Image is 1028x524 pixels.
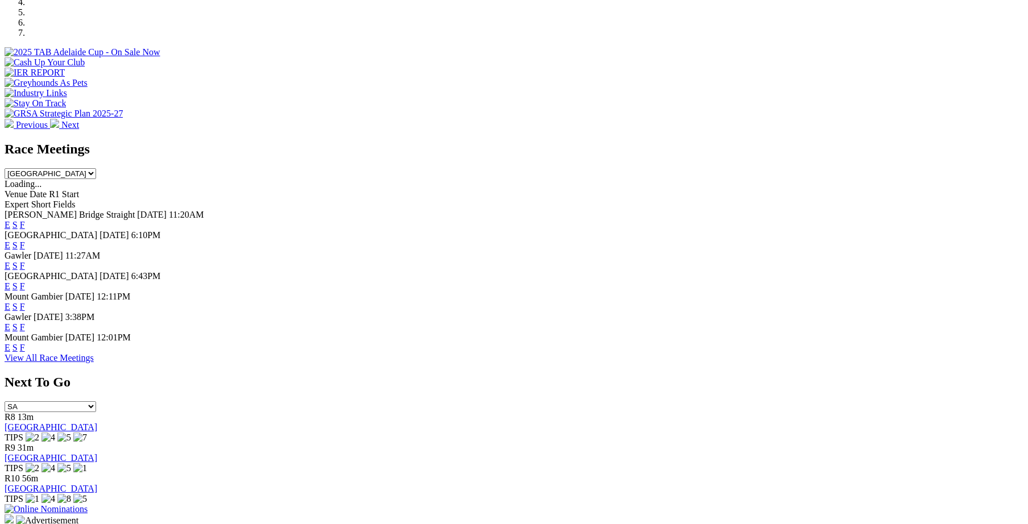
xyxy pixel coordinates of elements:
[5,375,1023,390] h2: Next To Go
[73,494,87,504] img: 5
[65,312,95,322] span: 3:38PM
[42,463,55,473] img: 4
[13,343,18,352] a: S
[5,271,97,281] span: [GEOGRAPHIC_DATA]
[50,120,79,130] a: Next
[5,142,1023,157] h2: Race Meetings
[49,189,79,199] span: R1 Start
[5,199,29,209] span: Expert
[73,463,87,473] img: 1
[5,504,88,514] img: Online Nominations
[5,220,10,230] a: E
[5,484,97,493] a: [GEOGRAPHIC_DATA]
[5,443,15,452] span: R9
[42,432,55,443] img: 4
[5,98,66,109] img: Stay On Track
[5,261,10,271] a: E
[20,281,25,291] a: F
[61,120,79,130] span: Next
[5,210,135,219] span: [PERSON_NAME] Bridge Straight
[53,199,75,209] span: Fields
[18,443,34,452] span: 31m
[97,292,130,301] span: 12:11PM
[5,412,15,422] span: R8
[5,432,23,442] span: TIPS
[57,463,71,473] img: 5
[16,120,48,130] span: Previous
[22,473,38,483] span: 56m
[5,473,20,483] span: R10
[5,240,10,250] a: E
[131,230,161,240] span: 6:10PM
[137,210,167,219] span: [DATE]
[20,322,25,332] a: F
[5,119,14,128] img: chevron-left-pager-white.svg
[65,251,101,260] span: 11:27AM
[5,514,14,523] img: 15187_Greyhounds_GreysPlayCentral_Resize_SA_WebsiteBanner_300x115_2025.jpg
[5,422,97,432] a: [GEOGRAPHIC_DATA]
[13,240,18,250] a: S
[5,179,42,189] span: Loading...
[20,240,25,250] a: F
[100,230,129,240] span: [DATE]
[131,271,161,281] span: 6:43PM
[5,463,23,473] span: TIPS
[34,312,63,322] span: [DATE]
[30,189,47,199] span: Date
[26,432,39,443] img: 2
[13,261,18,271] a: S
[169,210,204,219] span: 11:20AM
[73,432,87,443] img: 7
[65,332,95,342] span: [DATE]
[5,88,67,98] img: Industry Links
[13,281,18,291] a: S
[13,322,18,332] a: S
[5,322,10,332] a: E
[5,57,85,68] img: Cash Up Your Club
[5,312,31,322] span: Gawler
[5,281,10,291] a: E
[34,251,63,260] span: [DATE]
[5,332,63,342] span: Mount Gambier
[20,261,25,271] a: F
[18,412,34,422] span: 13m
[50,119,59,128] img: chevron-right-pager-white.svg
[5,302,10,311] a: E
[13,302,18,311] a: S
[42,494,55,504] img: 4
[5,189,27,199] span: Venue
[20,220,25,230] a: F
[5,120,50,130] a: Previous
[5,494,23,504] span: TIPS
[5,68,65,78] img: IER REPORT
[57,432,71,443] img: 5
[26,463,39,473] img: 2
[5,343,10,352] a: E
[31,199,51,209] span: Short
[5,78,88,88] img: Greyhounds As Pets
[20,302,25,311] a: F
[5,109,123,119] img: GRSA Strategic Plan 2025-27
[5,292,63,301] span: Mount Gambier
[97,332,131,342] span: 12:01PM
[20,343,25,352] a: F
[5,230,97,240] span: [GEOGRAPHIC_DATA]
[5,353,94,363] a: View All Race Meetings
[5,453,97,463] a: [GEOGRAPHIC_DATA]
[13,220,18,230] a: S
[5,47,160,57] img: 2025 TAB Adelaide Cup - On Sale Now
[57,494,71,504] img: 8
[5,251,31,260] span: Gawler
[100,271,129,281] span: [DATE]
[65,292,95,301] span: [DATE]
[26,494,39,504] img: 1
